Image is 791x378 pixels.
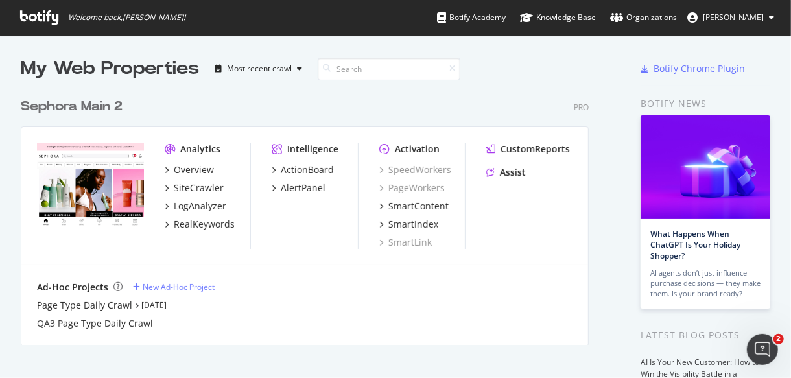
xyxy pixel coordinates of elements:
[165,200,226,213] a: LogAnalyzer
[650,228,740,261] a: What Happens When ChatGPT Is Your Holiday Shopper?
[68,12,185,23] span: Welcome back, [PERSON_NAME] !
[165,163,214,176] a: Overview
[486,143,570,156] a: CustomReports
[287,143,338,156] div: Intelligence
[703,12,764,23] span: Louise Huang
[486,166,526,179] a: Assist
[747,334,778,365] iframe: Intercom live chat
[437,11,506,24] div: Botify Academy
[773,334,784,344] span: 2
[574,102,589,113] div: Pro
[21,97,123,116] div: Sephora Main 2
[272,163,334,176] a: ActionBoard
[654,62,745,75] div: Botify Chrome Plugin
[174,163,214,176] div: Overview
[174,218,235,231] div: RealKeywords
[281,163,334,176] div: ActionBoard
[174,200,226,213] div: LogAnalyzer
[520,11,596,24] div: Knowledge Base
[281,182,325,195] div: AlertPanel
[641,62,745,75] a: Botify Chrome Plugin
[21,97,128,116] a: Sephora Main 2
[641,328,770,342] div: Latest Blog Posts
[318,58,460,80] input: Search
[677,7,785,28] button: [PERSON_NAME]
[500,166,526,179] div: Assist
[227,65,292,73] div: Most recent crawl
[37,281,108,294] div: Ad-Hoc Projects
[21,56,199,82] div: My Web Properties
[37,299,132,312] a: Page Type Daily Crawl
[379,182,445,195] a: PageWorkers
[143,281,215,292] div: New Ad-Hoc Project
[21,82,599,345] div: grid
[37,143,144,228] img: www.sephora.com
[379,163,451,176] a: SpeedWorkers
[641,115,770,219] img: What Happens When ChatGPT Is Your Holiday Shopper?
[650,268,761,299] div: AI agents don’t just influence purchase decisions — they make them. Is your brand ready?
[379,200,449,213] a: SmartContent
[395,143,440,156] div: Activation
[388,200,449,213] div: SmartContent
[133,281,215,292] a: New Ad-Hoc Project
[180,143,220,156] div: Analytics
[165,182,224,195] a: SiteCrawler
[610,11,677,24] div: Organizations
[501,143,570,156] div: CustomReports
[388,218,438,231] div: SmartIndex
[174,182,224,195] div: SiteCrawler
[209,58,307,79] button: Most recent crawl
[379,236,432,249] a: SmartLink
[37,317,153,330] a: QA3 Page Type Daily Crawl
[379,218,438,231] a: SmartIndex
[272,182,325,195] a: AlertPanel
[165,218,235,231] a: RealKeywords
[141,300,167,311] a: [DATE]
[641,97,770,111] div: Botify news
